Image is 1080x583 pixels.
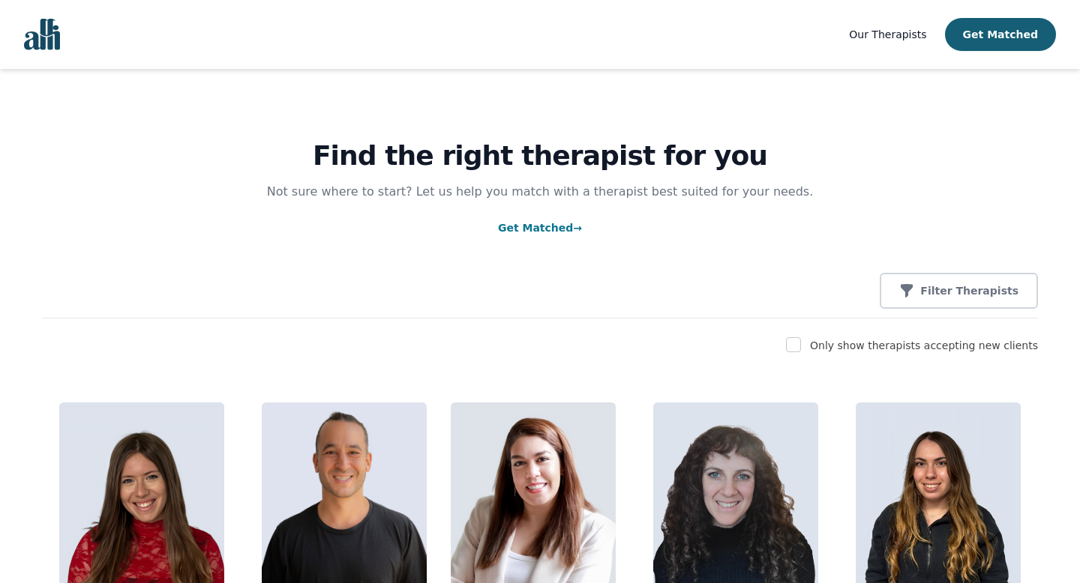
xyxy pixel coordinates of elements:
[880,273,1038,309] button: Filter Therapists
[252,183,828,201] p: Not sure where to start? Let us help you match with a therapist best suited for your needs.
[498,222,582,234] a: Get Matched
[24,19,60,50] img: alli logo
[42,141,1038,171] h1: Find the right therapist for you
[945,18,1056,51] button: Get Matched
[849,25,926,43] a: Our Therapists
[849,28,926,40] span: Our Therapists
[920,283,1018,298] p: Filter Therapists
[573,222,582,234] span: →
[810,339,1038,351] label: Only show therapists accepting new clients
